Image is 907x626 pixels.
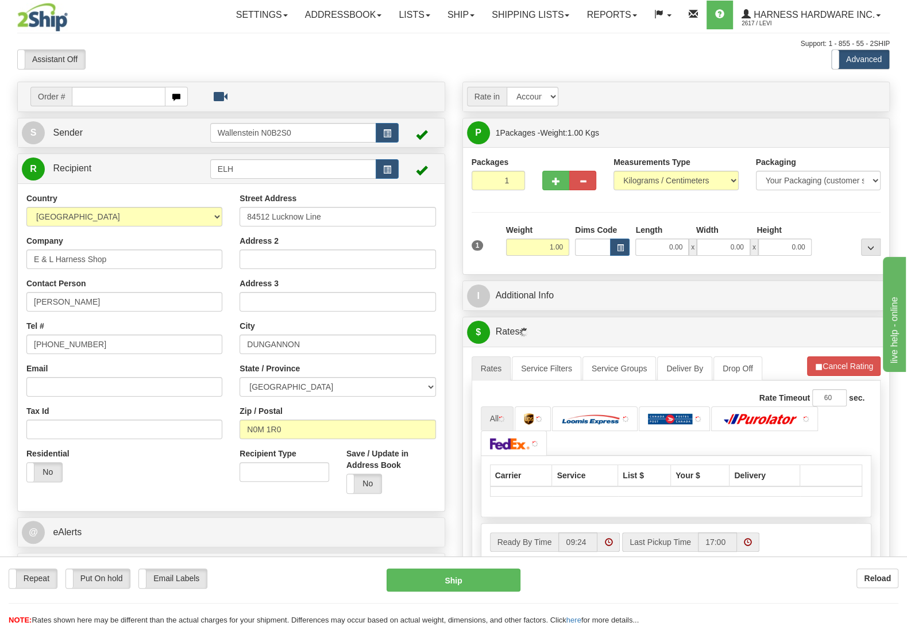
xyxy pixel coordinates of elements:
[9,616,32,624] span: NOTE:
[240,363,300,374] label: State / Province
[210,159,376,179] input: Recipient Id
[30,87,72,106] span: Order #
[506,224,532,236] label: Weight
[210,123,376,143] input: Sender Id
[881,254,906,371] iframe: chat widget
[519,328,528,337] img: Progress.gif
[387,569,520,592] button: Ship
[22,121,210,145] a: S Sender
[467,320,886,344] a: $Rates
[53,527,82,537] span: eAlerts
[467,121,886,145] a: P 1Packages -Weight:1.00 Kgs
[582,356,656,381] a: Service Groups
[9,569,57,588] label: Repeat
[568,128,583,137] span: 1.00
[861,239,881,256] div: ...
[240,193,296,204] label: Street Address
[390,1,438,29] a: Lists
[623,416,628,422] img: tiny_red.gif
[832,50,889,69] label: Advanced
[713,356,762,381] a: Drop Off
[26,193,57,204] label: Country
[439,1,483,29] a: Ship
[240,278,279,289] label: Address 3
[648,413,693,425] img: Canada Post
[496,121,599,144] span: Packages -
[17,39,890,49] div: Support: 1 - 855 - 55 - 2SHIP
[496,128,500,137] span: 1
[66,569,130,588] label: Put On hold
[671,464,730,486] th: Your $
[696,224,719,236] label: Width
[53,163,91,173] span: Recipient
[757,224,782,236] label: Height
[139,569,207,588] label: Email Labels
[750,239,758,256] span: x
[9,7,106,21] div: live help - online
[227,1,296,29] a: Settings
[561,413,620,425] img: Loomis Express
[296,1,391,29] a: Addressbook
[240,320,254,332] label: City
[467,121,490,144] span: P
[635,224,662,236] label: Length
[22,521,441,544] a: @ eAlerts
[733,1,889,29] a: Harness Hardware Inc. 2617 / Levi
[481,406,514,431] a: All
[695,416,701,422] img: tiny_red.gif
[540,128,599,137] span: Weight:
[622,532,698,552] label: Last Pickup Time
[17,3,68,32] img: logo2617.jpg
[759,392,810,404] label: Rate Timeout
[849,392,864,404] label: sec.
[18,50,85,69] label: Assistant Off
[467,87,507,106] span: Rate in
[22,521,45,544] span: @
[467,285,490,308] span: I
[512,356,581,381] a: Service Filters
[803,416,809,422] img: tiny_red.gif
[346,448,436,471] label: Save / Update in Address Book
[566,616,581,624] a: here
[657,356,712,381] a: Deliver By
[532,441,538,447] img: tiny_red.gif
[26,235,63,247] label: Company
[864,574,891,583] b: Reload
[499,416,504,422] img: tiny_red.gif
[26,363,48,374] label: Email
[524,413,534,425] img: UPS
[575,224,617,236] label: Dims Code
[856,569,898,588] button: Reload
[22,157,189,180] a: R Recipient
[490,464,552,486] th: Carrier
[27,463,62,482] label: No
[240,405,283,417] label: Zip / Postal
[472,356,511,381] a: Rates
[467,284,886,308] a: IAdditional Info
[578,1,645,29] a: Reports
[618,464,671,486] th: List $
[347,474,382,493] label: No
[720,413,801,425] img: Purolator
[585,128,599,137] span: Kgs
[240,235,279,247] label: Address 2
[536,416,542,422] img: tiny_red.gif
[472,240,484,251] span: 1
[613,156,690,168] label: Measurements Type
[26,448,70,459] label: Residential
[807,356,881,376] button: Cancel Rating
[26,278,86,289] label: Contact Person
[240,207,435,226] input: Enter a location
[483,1,578,29] a: Shipping lists
[472,156,509,168] label: Packages
[552,464,618,486] th: Service
[26,405,49,417] label: Tax Id
[689,239,697,256] span: x
[467,321,490,344] span: $
[22,121,45,144] span: S
[240,448,296,459] label: Recipient Type
[26,320,44,332] label: Tel #
[756,156,796,168] label: Packaging
[490,532,559,552] label: Ready By Time
[730,464,800,486] th: Delivery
